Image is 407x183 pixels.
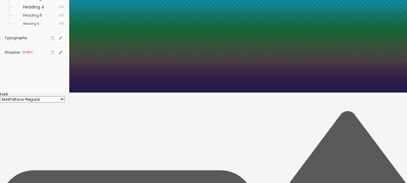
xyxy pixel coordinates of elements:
span: Heading 6 [23,21,39,26]
span: DISABLED [21,50,34,55]
span: Heading 5 [23,13,42,18]
span: H6 [59,22,64,25]
span: H4 [59,5,64,9]
span: Heading 4 [23,4,44,10]
div: Typography [5,36,49,40]
div: Shadow [5,51,20,54]
span: H5 [59,14,64,17]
